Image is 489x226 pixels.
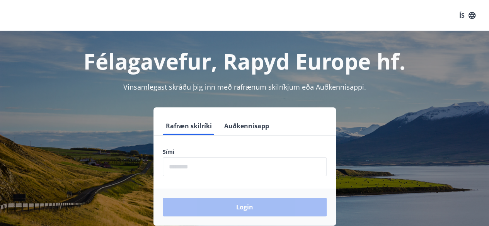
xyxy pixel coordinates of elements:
h1: Félagavefur, Rapyd Europe hf. [9,46,480,76]
span: Vinsamlegast skráðu þig inn með rafrænum skilríkjum eða Auðkennisappi. [123,82,366,92]
button: Auðkennisapp [221,117,272,135]
button: ÍS [455,8,480,22]
button: Rafræn skilríki [163,117,215,135]
label: Sími [163,148,327,156]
